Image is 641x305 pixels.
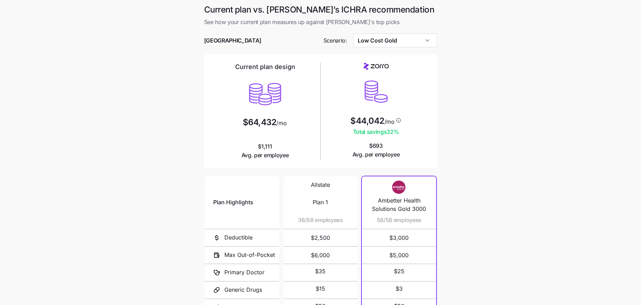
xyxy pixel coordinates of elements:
[235,63,295,71] h2: Current plan design
[316,284,325,293] span: $15
[204,18,437,26] span: See how your current plan measures up against [PERSON_NAME]'s top picks
[292,247,349,264] span: $6,000
[315,267,326,276] span: $35
[394,267,404,276] span: $25
[224,233,253,242] span: Deductible
[352,150,400,159] span: Avg. per employee
[224,285,262,294] span: Generic Drugs
[350,128,402,136] span: Total savings 32 %
[243,118,277,127] span: $64,432
[370,196,428,214] span: Ambetter Health Solutions Gold 3000
[241,142,289,160] span: $1,111
[313,198,328,207] span: Plan 1
[224,251,275,259] span: Max Out-of-Pocket
[292,229,349,246] span: $2,500
[298,216,343,224] span: 36/58 employees
[241,151,289,160] span: Avg. per employee
[204,4,437,15] h1: Current plan vs. [PERSON_NAME]’s ICHRA recommendation
[370,247,428,264] span: $5,000
[323,36,347,45] span: Scenario:
[396,284,403,293] span: $3
[385,119,395,124] span: /mo
[370,229,428,246] span: $3,000
[311,181,330,189] span: Allstate
[377,216,422,224] span: 58/58 employees
[276,120,286,126] span: /mo
[213,198,253,207] span: Plan Highlights
[350,117,385,125] span: $44,042
[224,268,264,277] span: Primary Doctor
[385,181,413,194] img: Carrier
[352,142,400,159] span: $693
[204,36,262,45] span: [GEOGRAPHIC_DATA]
